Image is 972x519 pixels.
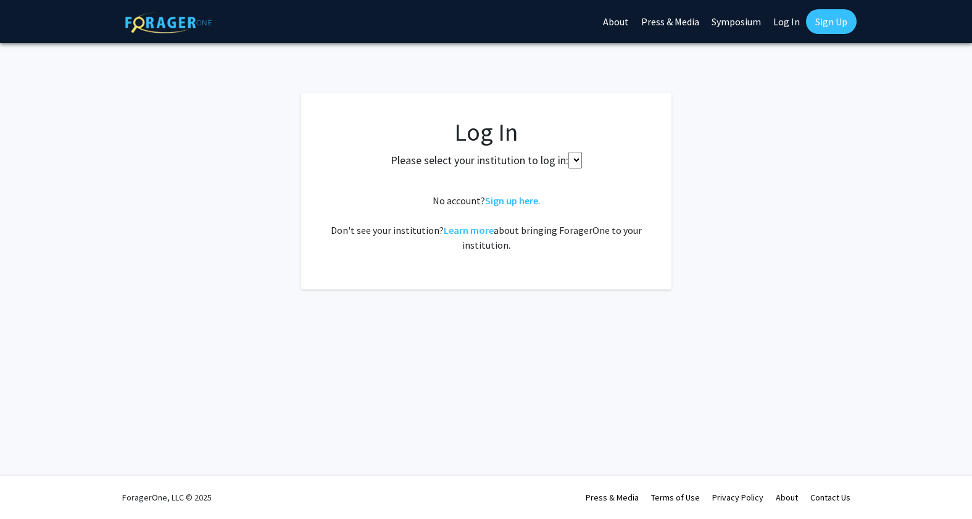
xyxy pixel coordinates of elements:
[326,117,647,147] h1: Log In
[651,492,700,503] a: Terms of Use
[712,492,763,503] a: Privacy Policy
[586,492,639,503] a: Press & Media
[122,476,212,519] div: ForagerOne, LLC © 2025
[391,152,568,168] label: Please select your institution to log in:
[810,492,850,503] a: Contact Us
[326,193,647,252] div: No account? . Don't see your institution? about bringing ForagerOne to your institution.
[485,194,538,207] a: Sign up here
[776,492,798,503] a: About
[125,12,212,33] img: ForagerOne Logo
[444,224,494,236] a: Learn more about bringing ForagerOne to your institution
[806,9,857,34] a: Sign Up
